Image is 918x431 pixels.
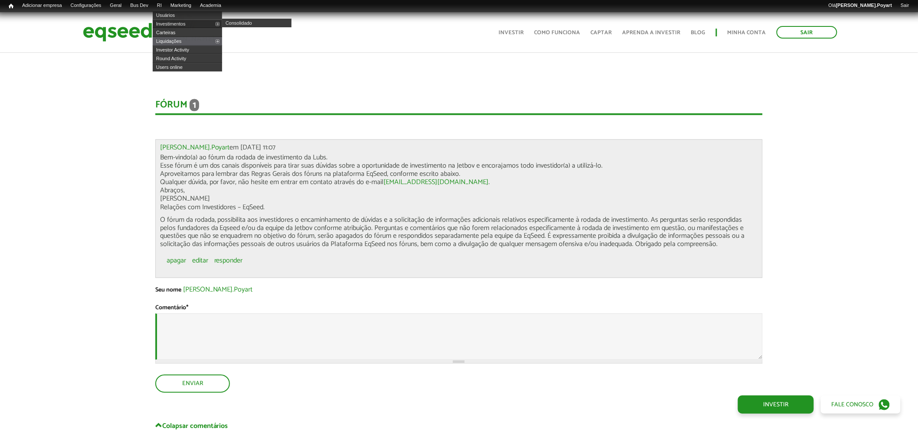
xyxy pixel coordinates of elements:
a: Olá[PERSON_NAME].Poyart [824,2,897,9]
a: Minha conta [728,30,766,36]
a: Investir [738,395,814,414]
a: Aprenda a investir [623,30,681,36]
a: Marketing [166,2,196,9]
a: Adicionar empresa [18,2,66,9]
a: Captar [591,30,612,36]
a: Início [4,2,18,10]
span: em [DATE] 11:07 [160,142,276,153]
a: [PERSON_NAME].Poyart [183,287,253,294]
a: [PERSON_NAME].Poyart [160,144,230,151]
a: Usuários [153,11,222,19]
a: [EMAIL_ADDRESS][DOMAIN_NAME] [384,179,489,186]
div: Fórum [155,99,763,115]
p: O fórum da rodada, possibilita aos investidores o encaminhamento de dúvidas e a solicitação de in... [160,216,758,249]
a: apagar [167,258,186,265]
button: Enviar [155,375,230,393]
span: Este campo é obrigatório. [186,303,188,313]
strong: [PERSON_NAME].Poyart [836,3,892,8]
label: Comentário [155,305,188,311]
a: Bus Dev [126,2,153,9]
a: RI [153,2,166,9]
a: responder [214,258,243,265]
label: Seu nome [155,288,181,294]
a: editar [192,258,208,265]
span: Início [9,3,13,9]
p: Bem-vindo(a) ao fórum da rodada de investimento da Lubs. Esse fórum é um dos canais disponíveis p... [160,153,758,211]
a: Academia [196,2,226,9]
a: Como funciona [534,30,580,36]
a: Fale conosco [821,395,901,414]
span: 1 [190,99,199,111]
a: Blog [691,30,705,36]
a: Colapsar comentários [155,422,763,430]
a: Configurações [66,2,106,9]
a: Sair [896,2,914,9]
img: EqSeed [83,21,152,44]
a: Investir [499,30,524,36]
a: Sair [777,26,837,39]
a: Geral [105,2,126,9]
